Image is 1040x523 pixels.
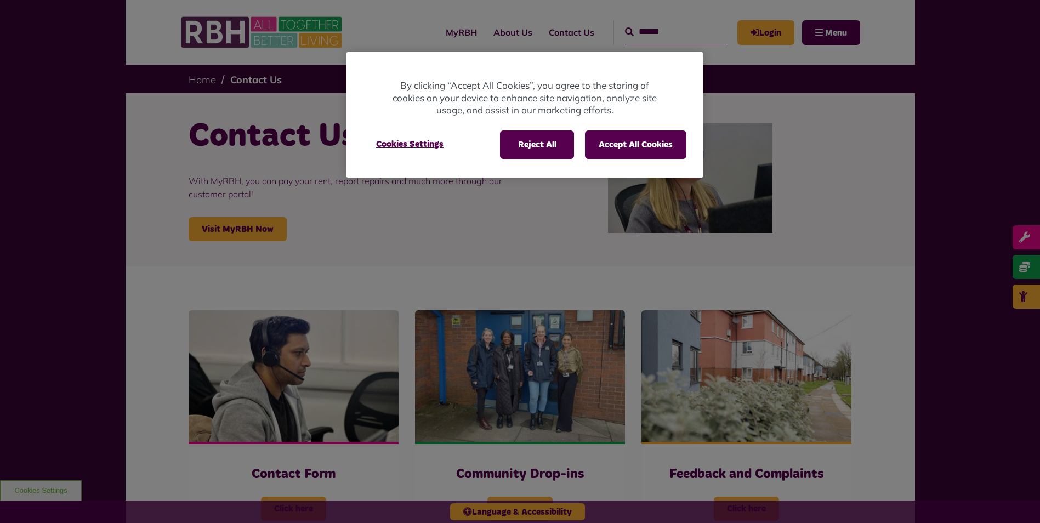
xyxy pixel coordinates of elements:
button: Reject All [500,130,574,159]
div: Cookie banner [346,52,703,178]
p: By clicking “Accept All Cookies”, you agree to the storing of cookies on your device to enhance s... [390,79,659,117]
button: Cookies Settings [363,130,457,158]
button: Accept All Cookies [585,130,686,159]
div: Privacy [346,52,703,178]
